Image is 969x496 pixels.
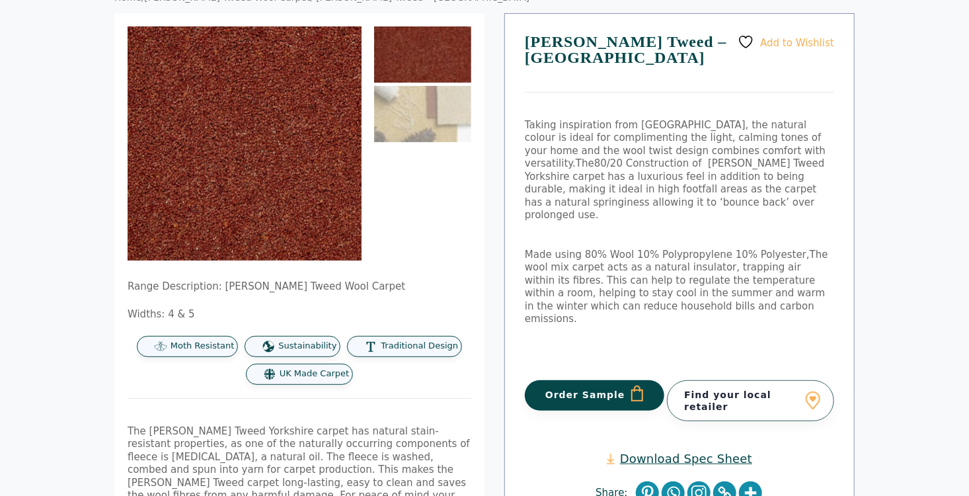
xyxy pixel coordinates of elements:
span: Add to Wishlist [760,37,834,49]
p: The wool mix carpet acts as a natural insulator, trapping air within its fibres. This can help to... [525,249,834,326]
p: Range Description: [PERSON_NAME] Tweed Wool Carpet [128,280,471,294]
img: Tomkinson Tweed - Yorkshire - Image 2 [374,86,471,142]
p: The f [PERSON_NAME] Tweed Yorkshire carpet has a luxurious feel in addition to being durable, mak... [525,119,834,222]
span: Traditional Design [381,341,458,352]
span: Moth Resistant [171,341,235,352]
button: Order Sample [525,380,664,411]
a: Add to Wishlist [738,34,834,50]
h1: [PERSON_NAME] Tweed – [GEOGRAPHIC_DATA] [525,34,834,93]
span: Sustainability [278,341,336,352]
p: Widths: 4 & 5 [128,308,471,321]
img: Tomkinson Tweed Yorkshire [374,26,471,83]
span: Taking inspiration from [GEOGRAPHIC_DATA], the natural colour is ideal for complimenting the ligh... [525,119,826,170]
span: 80/20 Construction o [594,157,698,169]
a: Find your local retailer [667,380,834,421]
a: Download Spec Sheet [607,451,752,466]
span: UK Made Carpet [280,368,349,380]
span: Made using 80% Wool 10% Polypropylene 10% Polyester, [525,249,810,261]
